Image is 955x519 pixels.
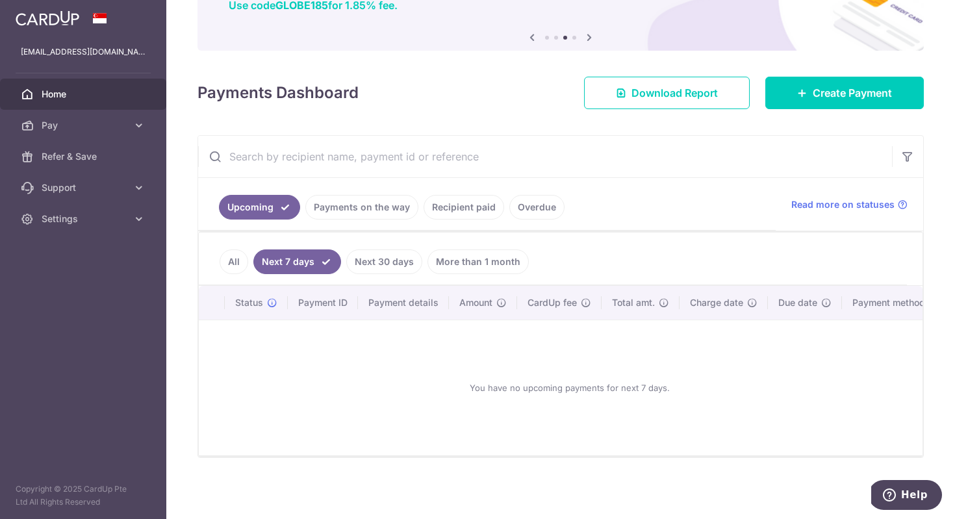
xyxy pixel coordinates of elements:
[842,286,941,320] th: Payment method
[305,195,418,220] a: Payments on the way
[509,195,565,220] a: Overdue
[791,198,895,211] span: Read more on statuses
[778,296,817,309] span: Due date
[791,198,908,211] a: Read more on statuses
[288,286,358,320] th: Payment ID
[42,150,127,163] span: Refer & Save
[427,249,529,274] a: More than 1 month
[424,195,504,220] a: Recipient paid
[612,296,655,309] span: Total amt.
[42,88,127,101] span: Home
[690,296,743,309] span: Charge date
[220,249,248,274] a: All
[358,286,449,320] th: Payment details
[198,136,892,177] input: Search by recipient name, payment id or reference
[21,45,146,58] p: [EMAIL_ADDRESS][DOMAIN_NAME]
[42,212,127,225] span: Settings
[16,10,79,26] img: CardUp
[253,249,341,274] a: Next 7 days
[528,296,577,309] span: CardUp fee
[214,331,925,445] div: You have no upcoming payments for next 7 days.
[235,296,263,309] span: Status
[219,195,300,220] a: Upcoming
[584,77,750,109] a: Download Report
[42,181,127,194] span: Support
[765,77,924,109] a: Create Payment
[631,85,718,101] span: Download Report
[42,119,127,132] span: Pay
[459,296,492,309] span: Amount
[197,81,359,105] h4: Payments Dashboard
[871,480,942,513] iframe: Opens a widget where you can find more information
[346,249,422,274] a: Next 30 days
[813,85,892,101] span: Create Payment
